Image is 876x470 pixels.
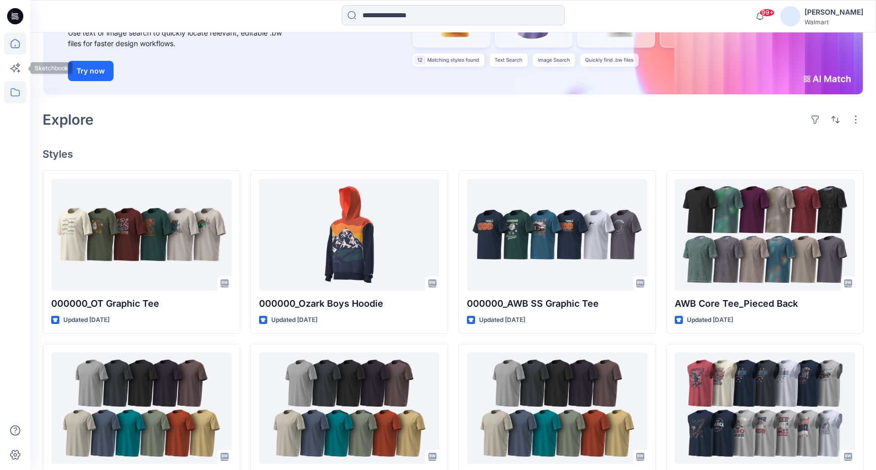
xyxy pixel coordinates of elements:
p: AWB Core Tee_Pieced Back [675,297,855,311]
a: 00000_Core Tee w. Back Yoke [259,352,440,464]
h4: Styles [43,148,864,160]
a: AWB Core Tee_Pieced Back [675,179,855,291]
p: Updated [DATE] [271,315,317,326]
div: Use text or image search to quickly locate relevant, editable .bw files for faster design workflows. [68,27,296,49]
img: avatar [780,6,800,26]
p: Updated [DATE] [63,315,109,326]
div: Walmart [805,18,863,26]
p: 000000_OT Graphic Tee [51,297,232,311]
p: 000000_AWB SS Graphic Tee [467,297,647,311]
div: [PERSON_NAME] [805,6,863,18]
span: 99+ [759,9,775,17]
a: 000000_Americana Muscle Tee [675,352,855,464]
a: 000000_OT Graphic Tee [51,179,232,291]
p: Updated [DATE] [479,315,525,326]
a: 00000_Core Tee w. Shoulder Dart [51,352,232,464]
a: 000000_AWB SS Graphic Tee [467,179,647,291]
p: Updated [DATE] [687,315,733,326]
p: 000000_Ozark Boys Hoodie [259,297,440,311]
a: 000000_Ozark Boys Hoodie [259,179,440,291]
h2: Explore [43,112,94,128]
a: 00000_AW Core Tee w. Gusset [467,352,647,464]
button: Try now [68,61,114,81]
